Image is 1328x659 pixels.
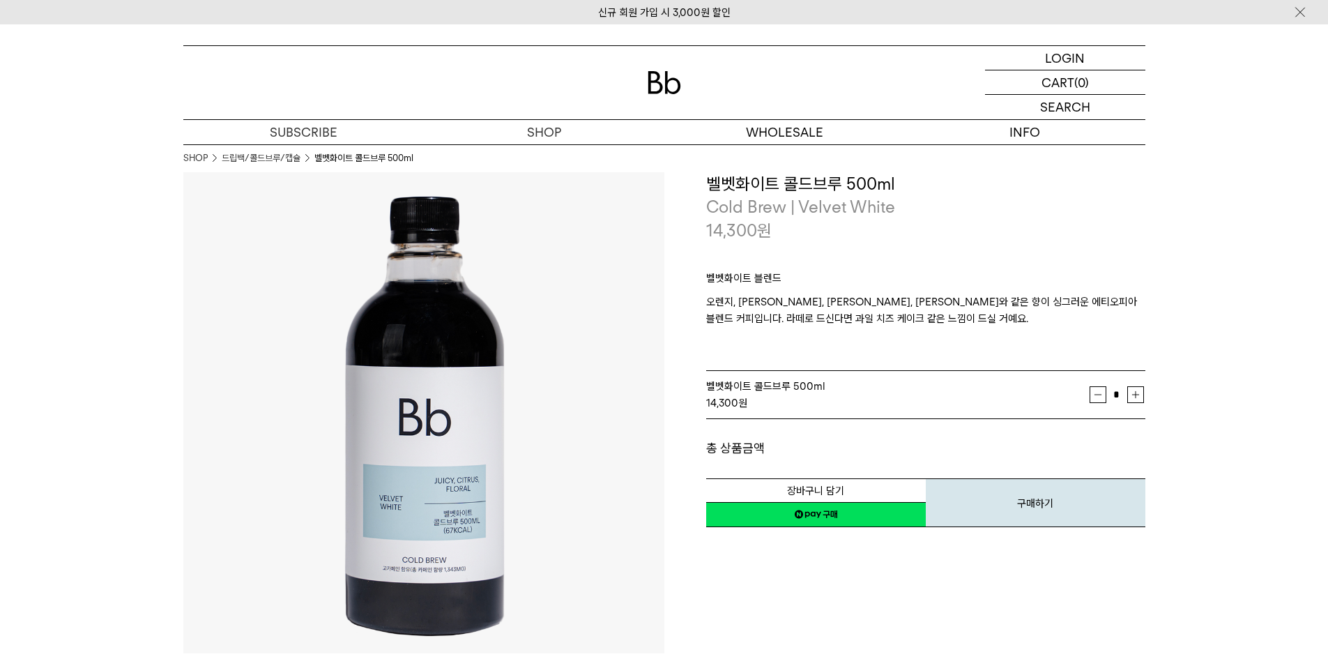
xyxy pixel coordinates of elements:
[706,502,926,527] a: 새창
[1074,70,1089,94] p: (0)
[706,294,1145,344] p: 오렌지, [PERSON_NAME], [PERSON_NAME], [PERSON_NAME]와 같은 향이 싱그러운 에티오피아 블렌드 커피입니다. 라떼로 드신다면 과일 치즈 케이크 ...
[706,440,926,457] dt: 총 상품금액
[1041,70,1074,94] p: CART
[664,120,905,144] p: WHOLESALE
[706,395,1090,411] div: 원
[1045,46,1085,70] p: LOGIN
[985,46,1145,70] a: LOGIN
[648,71,681,94] img: 로고
[706,270,1145,294] p: 벨벳화이트 블렌드
[985,70,1145,95] a: CART (0)
[1127,386,1144,403] button: 증가
[757,220,772,241] span: 원
[1090,386,1106,403] button: 감소
[1040,95,1090,119] p: SEARCH
[706,195,1145,219] p: Cold Brew | Velvet White
[183,172,664,653] img: 벨벳화이트 콜드브루 500ml
[183,120,424,144] a: SUBSCRIBE
[905,120,1145,144] p: INFO
[706,397,738,409] strong: 14,300
[706,172,1145,196] h3: 벨벳화이트 콜드브루 500ml
[706,380,825,393] span: 벨벳화이트 콜드브루 500ml
[183,151,208,165] a: SHOP
[706,478,926,503] button: 장바구니 담기
[314,151,413,165] li: 벨벳화이트 콜드브루 500ml
[598,6,731,19] a: 신규 회원 가입 시 3,000원 할인
[926,478,1145,527] button: 구매하기
[706,219,772,243] p: 14,300
[222,151,300,165] a: 드립백/콜드브루/캡슐
[424,120,664,144] a: SHOP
